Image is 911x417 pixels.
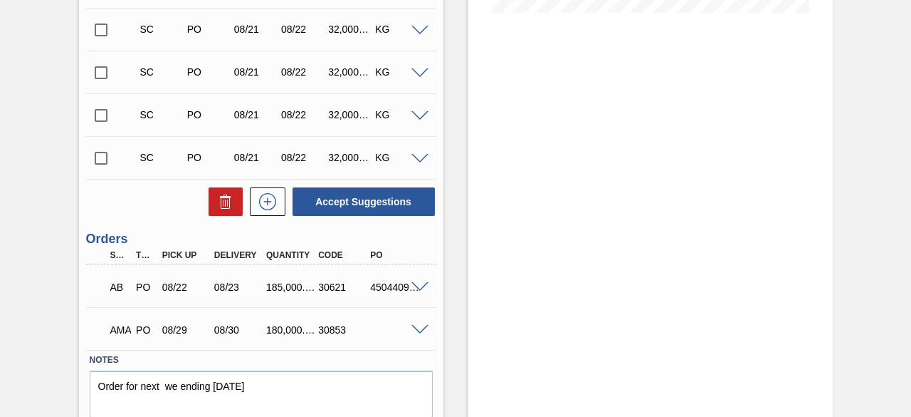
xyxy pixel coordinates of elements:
[243,187,285,216] div: New suggestion
[184,24,233,35] div: Purchase order
[211,324,267,336] div: 08/30/2025
[107,250,132,260] div: Step
[137,152,186,163] div: Suggestion Created
[285,186,436,217] div: Accept Suggestions
[231,152,280,163] div: 08/21/2025
[278,24,327,35] div: 08/22/2025
[137,24,186,35] div: Suggestion Created
[107,314,132,346] div: Awaiting Manager Approval
[159,250,215,260] div: Pick up
[132,282,157,293] div: Purchase order
[90,350,433,371] label: Notes
[231,66,280,78] div: 08/21/2025
[263,250,319,260] div: Quantity
[184,109,233,120] div: Purchase order
[107,272,132,303] div: Awaiting Billing
[86,232,436,247] h3: Orders
[201,187,243,216] div: Delete Suggestions
[278,152,327,163] div: 08/22/2025
[367,250,423,260] div: PO
[159,282,215,293] div: 08/22/2025
[211,282,267,293] div: 08/23/2025
[325,109,374,120] div: 32,000.000
[293,187,435,216] button: Accept Suggestions
[159,324,215,336] div: 08/29/2025
[372,109,421,120] div: KG
[325,152,374,163] div: 32,000.000
[315,324,371,336] div: 30853
[315,282,371,293] div: 30621
[263,282,319,293] div: 185,000.000
[278,109,327,120] div: 08/22/2025
[263,324,319,336] div: 180,000.000
[137,66,186,78] div: Suggestion Created
[315,250,371,260] div: Code
[110,324,128,336] p: AMA
[184,152,233,163] div: Purchase order
[372,66,421,78] div: KG
[372,24,421,35] div: KG
[211,250,267,260] div: Delivery
[137,109,186,120] div: Suggestion Created
[372,152,421,163] div: KG
[231,109,280,120] div: 08/21/2025
[325,24,374,35] div: 32,000.000
[184,66,233,78] div: Purchase order
[231,24,280,35] div: 08/21/2025
[110,282,128,293] p: AB
[132,324,157,336] div: Purchase order
[278,66,327,78] div: 08/22/2025
[325,66,374,78] div: 32,000.000
[132,250,157,260] div: Type
[367,282,423,293] div: 4504409026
